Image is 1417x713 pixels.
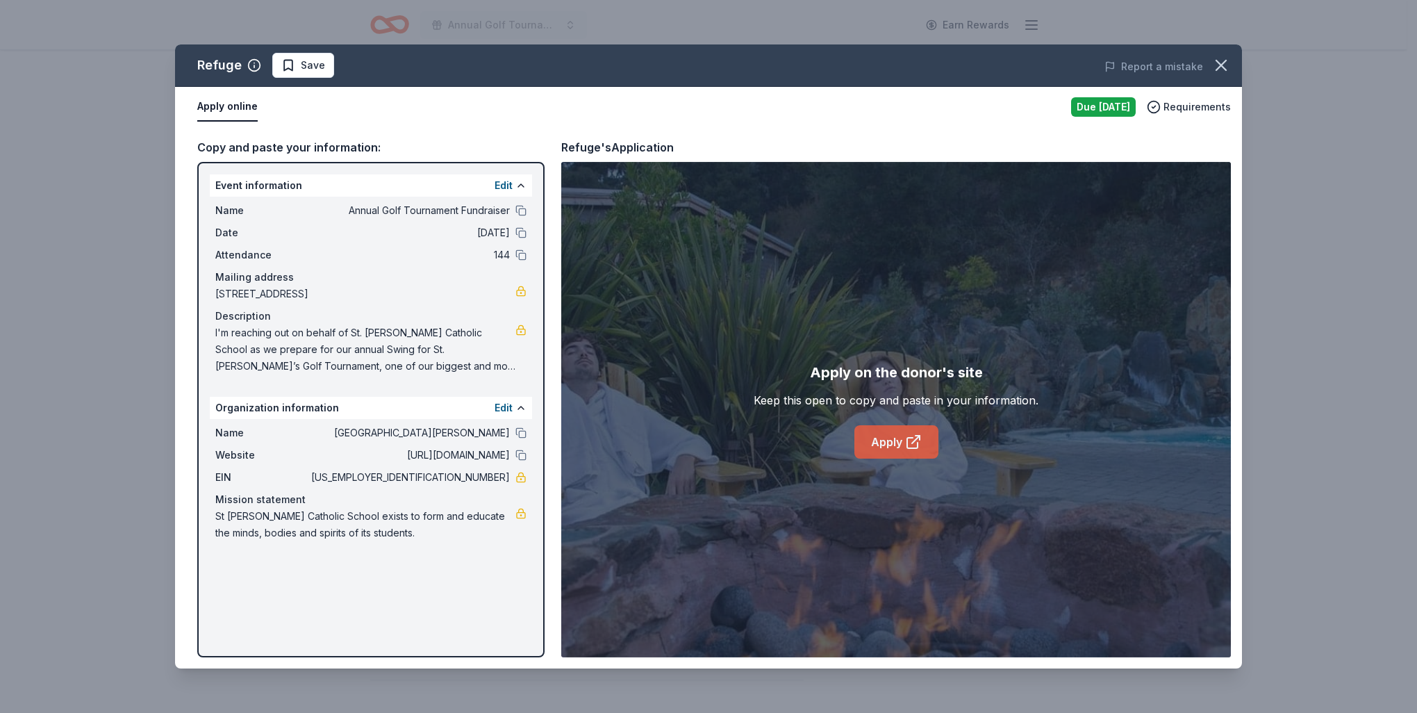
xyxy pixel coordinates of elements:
span: 144 [308,247,510,263]
button: Requirements [1147,99,1231,115]
span: EIN [215,469,308,486]
div: Apply on the donor's site [810,361,983,384]
button: Apply online [197,92,258,122]
div: Event information [210,174,532,197]
span: Name [215,202,308,219]
span: Save [301,57,325,74]
div: Refuge [197,54,242,76]
button: Report a mistake [1104,58,1203,75]
button: Edit [495,400,513,416]
button: Edit [495,177,513,194]
span: [STREET_ADDRESS] [215,286,515,302]
div: Due [DATE] [1071,97,1136,117]
span: St [PERSON_NAME] Catholic School exists to form and educate the minds, bodies and spirits of its ... [215,508,515,541]
span: Annual Golf Tournament Fundraiser [308,202,510,219]
a: Apply [854,425,938,459]
div: Description [215,308,527,325]
span: [DATE] [308,224,510,241]
div: Mailing address [215,269,527,286]
span: Attendance [215,247,308,263]
div: Refuge's Application [561,138,674,156]
span: [GEOGRAPHIC_DATA][PERSON_NAME] [308,425,510,441]
span: Date [215,224,308,241]
span: [US_EMPLOYER_IDENTIFICATION_NUMBER] [308,469,510,486]
div: Organization information [210,397,532,419]
span: Requirements [1163,99,1231,115]
button: Save [272,53,334,78]
span: Name [215,425,308,441]
span: I'm reaching out on behalf of St. [PERSON_NAME] Catholic School as we prepare for our annual Swin... [215,325,515,375]
span: [URL][DOMAIN_NAME] [308,447,510,464]
div: Keep this open to copy and paste in your information. [754,392,1038,409]
div: Mission statement [215,491,527,508]
div: Copy and paste your information: [197,138,545,156]
span: Website [215,447,308,464]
